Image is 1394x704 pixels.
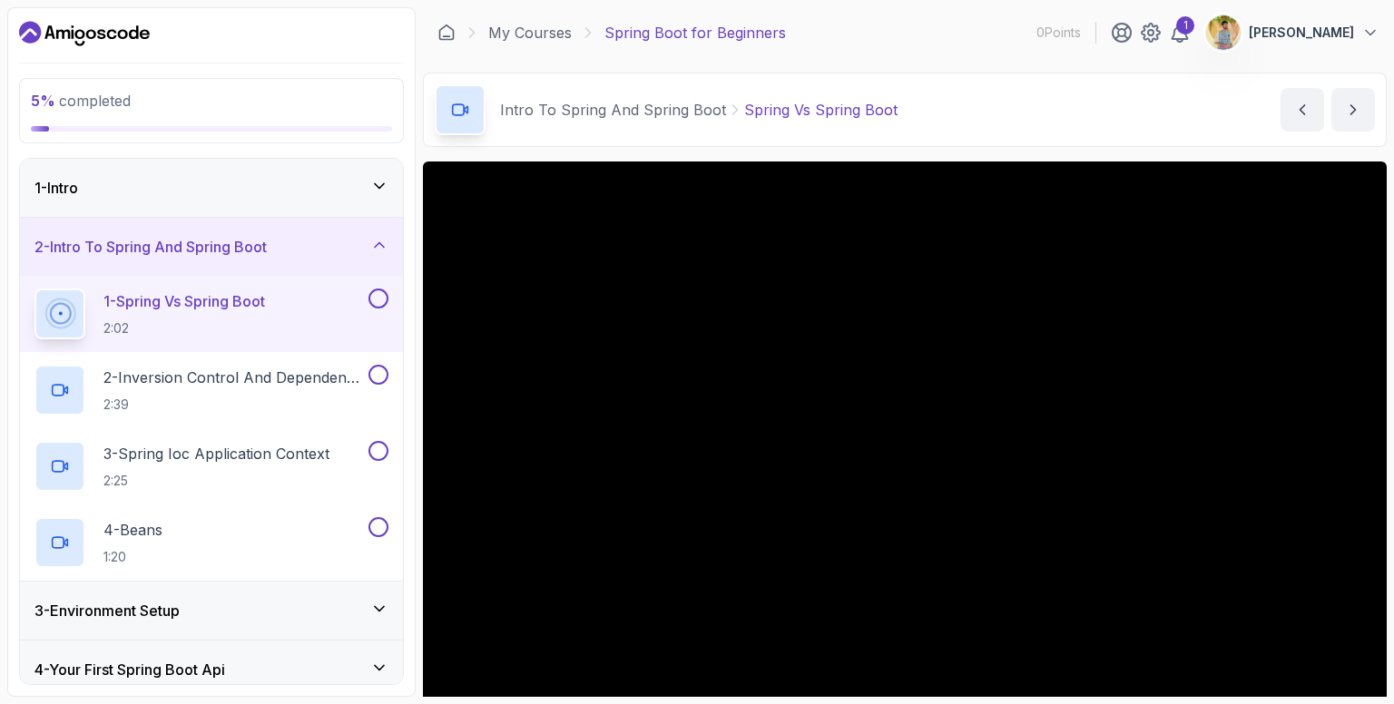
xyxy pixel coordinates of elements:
h3: 1 - Intro [34,177,78,199]
button: 3-Spring Ioc Application Context2:25 [34,441,388,492]
iframe: 1 - Spring vs Spring Boot [423,161,1387,703]
button: 2-Inversion Control And Dependency Injection2:39 [34,365,388,416]
h3: 3 - Environment Setup [34,600,180,621]
p: 1:20 [103,548,162,566]
button: 4-Your First Spring Boot Api [20,640,403,699]
p: Spring Boot for Beginners [604,22,786,44]
button: 1-Spring Vs Spring Boot2:02 [34,288,388,339]
a: Dashboard [437,24,456,42]
p: 2:39 [103,396,365,414]
p: Intro To Spring And Spring Boot [500,99,726,121]
p: [PERSON_NAME] [1249,24,1354,42]
h3: 4 - Your First Spring Boot Api [34,659,225,680]
img: user profile image [1206,15,1241,50]
span: completed [31,92,131,110]
p: 2:02 [103,319,265,337]
button: next content [1331,88,1375,132]
a: My Courses [488,22,572,44]
button: previous content [1281,88,1324,132]
p: 2 - Inversion Control And Dependency Injection [103,367,365,388]
a: Dashboard [19,19,150,48]
button: 2-Intro To Spring And Spring Boot [20,218,403,276]
p: 1 - Spring Vs Spring Boot [103,290,265,312]
span: 5 % [31,92,55,110]
p: 4 - Beans [103,519,162,541]
button: 1-Intro [20,159,403,217]
p: 3 - Spring Ioc Application Context [103,443,329,464]
a: 1 [1169,22,1191,44]
button: 3-Environment Setup [20,582,403,640]
p: 2:25 [103,472,329,490]
p: Spring Vs Spring Boot [744,99,898,121]
h3: 2 - Intro To Spring And Spring Boot [34,236,267,258]
p: 0 Points [1036,24,1081,42]
button: 4-Beans1:20 [34,517,388,568]
button: user profile image[PERSON_NAME] [1205,15,1379,51]
div: 1 [1176,16,1194,34]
